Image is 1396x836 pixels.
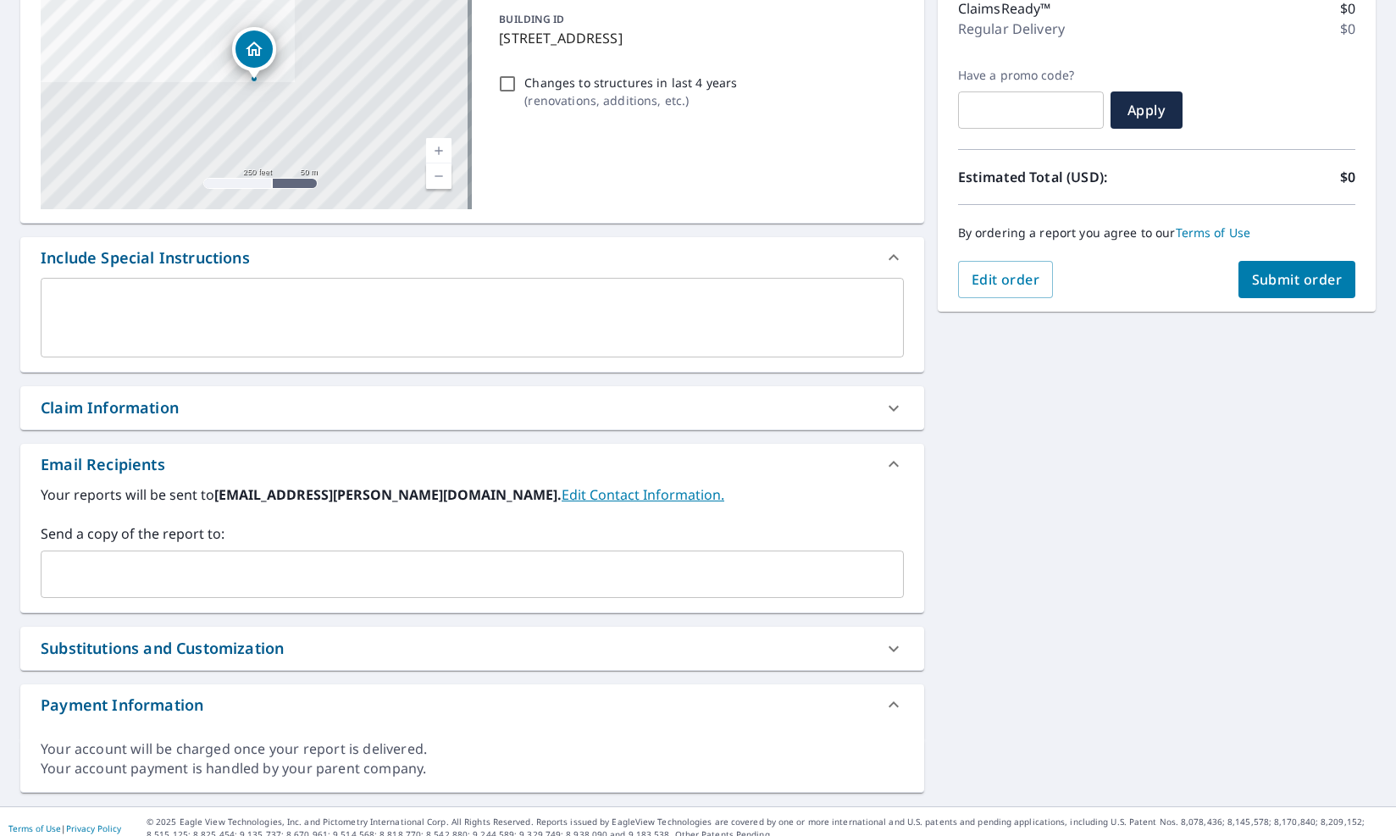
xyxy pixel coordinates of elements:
button: Submit order [1238,261,1356,298]
div: Claim Information [20,386,924,429]
p: ( renovations, additions, etc. ) [524,91,737,109]
label: Have a promo code? [958,68,1104,83]
div: Claim Information [41,396,179,419]
a: EditContactInfo [562,485,724,504]
div: Payment Information [20,684,924,725]
p: Regular Delivery [958,19,1065,39]
b: [EMAIL_ADDRESS][PERSON_NAME][DOMAIN_NAME]. [214,485,562,504]
div: Your account will be charged once your report is delivered. [41,739,904,759]
p: BUILDING ID [499,12,564,26]
p: | [8,823,121,833]
div: Your account payment is handled by your parent company. [41,759,904,778]
a: Current Level 17, Zoom Out [426,163,451,189]
div: Include Special Instructions [20,237,924,278]
label: Send a copy of the report to: [41,523,904,544]
a: Privacy Policy [66,822,121,834]
div: Payment Information [41,694,203,717]
span: Submit order [1252,270,1343,289]
div: Email Recipients [20,444,924,484]
button: Apply [1111,91,1183,129]
a: Current Level 17, Zoom In [426,138,451,163]
p: Changes to structures in last 4 years [524,74,737,91]
span: Apply [1124,101,1169,119]
p: Estimated Total (USD): [958,167,1157,187]
a: Terms of Use [8,822,61,834]
div: Include Special Instructions [41,246,250,269]
div: Dropped pin, building 1, Residential property, 224 1st St Lilbourn, MO 63862 [232,27,276,80]
label: Your reports will be sent to [41,484,904,505]
p: $0 [1340,19,1355,39]
div: Substitutions and Customization [41,637,284,660]
button: Edit order [958,261,1054,298]
p: [STREET_ADDRESS] [499,28,896,48]
div: Substitutions and Customization [20,627,924,670]
span: Edit order [972,270,1040,289]
div: Email Recipients [41,453,165,476]
p: $0 [1340,167,1355,187]
a: Terms of Use [1176,224,1251,241]
p: By ordering a report you agree to our [958,225,1355,241]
